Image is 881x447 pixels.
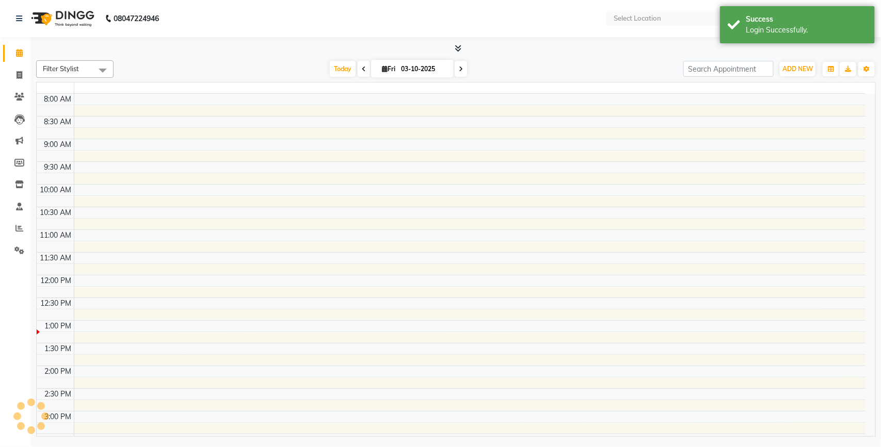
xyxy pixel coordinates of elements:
div: 9:30 AM [42,162,74,173]
div: 1:00 PM [43,321,74,332]
div: 3:00 PM [43,411,74,422]
div: 2:30 PM [43,389,74,400]
b: 08047224946 [114,4,159,33]
span: Today [330,61,356,77]
div: Login Successfully. [746,25,867,36]
div: 10:30 AM [38,207,74,218]
input: Search Appointment [683,61,774,77]
div: 12:00 PM [39,275,74,286]
button: ADD NEW [780,62,815,76]
input: 2025-10-03 [398,61,450,77]
div: 9:00 AM [42,139,74,150]
span: Fri [379,65,398,73]
span: Filter Stylist [43,64,79,73]
img: logo [26,4,97,33]
div: 2:00 PM [43,366,74,377]
div: 11:00 AM [38,230,74,241]
div: 11:30 AM [38,253,74,263]
div: Select Location [614,13,661,24]
div: 12:30 PM [39,298,74,309]
div: Success [746,14,867,25]
div: 10:00 AM [38,185,74,195]
div: 3:30 PM [43,434,74,445]
span: ADD NEW [782,65,813,73]
div: 8:30 AM [42,117,74,127]
div: 8:00 AM [42,94,74,105]
div: 1:30 PM [43,343,74,354]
